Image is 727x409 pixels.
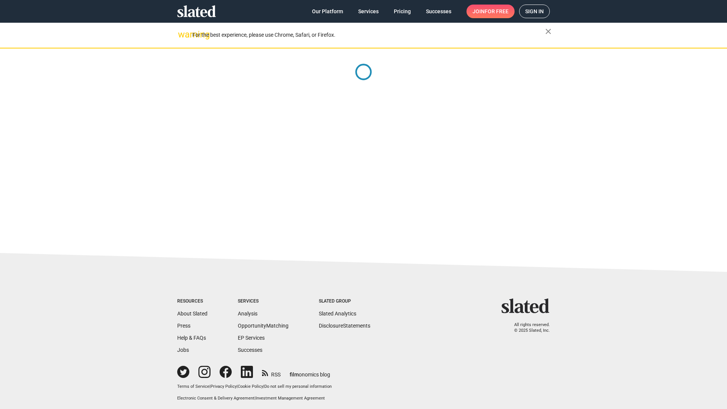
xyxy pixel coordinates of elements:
[238,347,262,353] a: Successes
[238,311,257,317] a: Analysis
[238,323,289,329] a: OpportunityMatching
[238,298,289,304] div: Services
[192,30,545,40] div: For the best experience, please use Chrome, Safari, or Firefox.
[312,5,343,18] span: Our Platform
[426,5,451,18] span: Successes
[352,5,385,18] a: Services
[394,5,411,18] span: Pricing
[306,5,349,18] a: Our Platform
[237,384,238,389] span: |
[178,30,187,39] mat-icon: warning
[290,372,299,378] span: film
[525,5,544,18] span: Sign in
[544,27,553,36] mat-icon: close
[262,367,281,378] a: RSS
[238,335,265,341] a: EP Services
[485,5,509,18] span: for free
[177,323,190,329] a: Press
[263,384,264,389] span: |
[177,347,189,353] a: Jobs
[506,322,550,333] p: All rights reserved. © 2025 Slated, Inc.
[388,5,417,18] a: Pricing
[319,323,370,329] a: DisclosureStatements
[466,5,515,18] a: Joinfor free
[177,335,206,341] a: Help & FAQs
[177,384,209,389] a: Terms of Service
[209,384,211,389] span: |
[177,396,254,401] a: Electronic Consent & Delivery Agreement
[254,396,256,401] span: |
[519,5,550,18] a: Sign in
[473,5,509,18] span: Join
[256,396,325,401] a: Investment Management Agreement
[358,5,379,18] span: Services
[290,365,330,378] a: filmonomics blog
[177,311,207,317] a: About Slated
[238,384,263,389] a: Cookie Policy
[319,298,370,304] div: Slated Group
[177,298,207,304] div: Resources
[420,5,457,18] a: Successes
[211,384,237,389] a: Privacy Policy
[319,311,356,317] a: Slated Analytics
[264,384,332,390] button: Do not sell my personal information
